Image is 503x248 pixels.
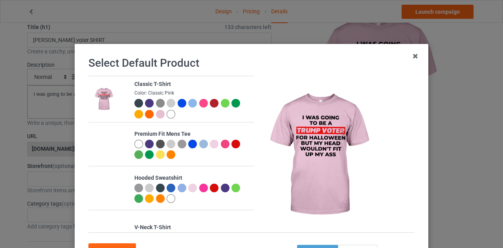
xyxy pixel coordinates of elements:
[88,56,415,70] h1: Select Default Product
[134,224,250,232] div: V-Neck T-Shirt
[178,140,186,148] img: heather_texture.png
[156,99,165,108] img: heather_texture.png
[134,174,250,182] div: Hooded Sweatshirt
[134,130,250,138] div: Premium Fit Mens Tee
[134,80,250,88] div: Classic T-Shirt
[134,90,250,97] div: Color: Classic Pink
